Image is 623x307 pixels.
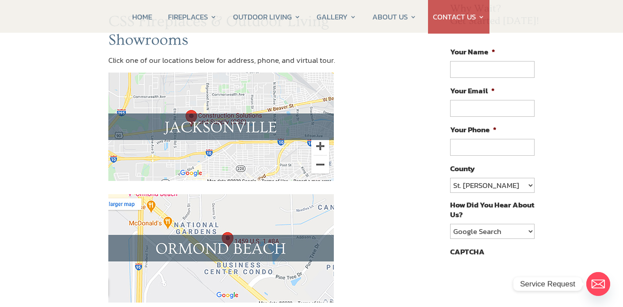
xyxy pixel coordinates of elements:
[108,54,392,67] p: Click one of our locations below for address, phone, and virtual tour.
[586,272,610,296] a: Email
[108,73,334,181] img: map_jax
[450,164,475,173] label: County
[108,294,334,306] a: CSS Fireplaces & Outdoor Living Ormond Beach
[450,47,495,57] label: Your Name
[108,12,392,54] h1: CSS Fireplaces & Outdoor Living Showrooms
[108,173,334,184] a: CSS Fireplaces & Outdoor Living (Formerly Construction Solutions & Supply) Jacksonville showroom
[450,261,585,295] iframe: reCAPTCHA
[450,247,485,257] label: CAPTCHA
[450,200,534,219] label: How Did You Hear About Us?
[108,194,334,303] img: map_ormond
[450,125,497,134] label: Your Phone
[450,86,495,96] label: Your Email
